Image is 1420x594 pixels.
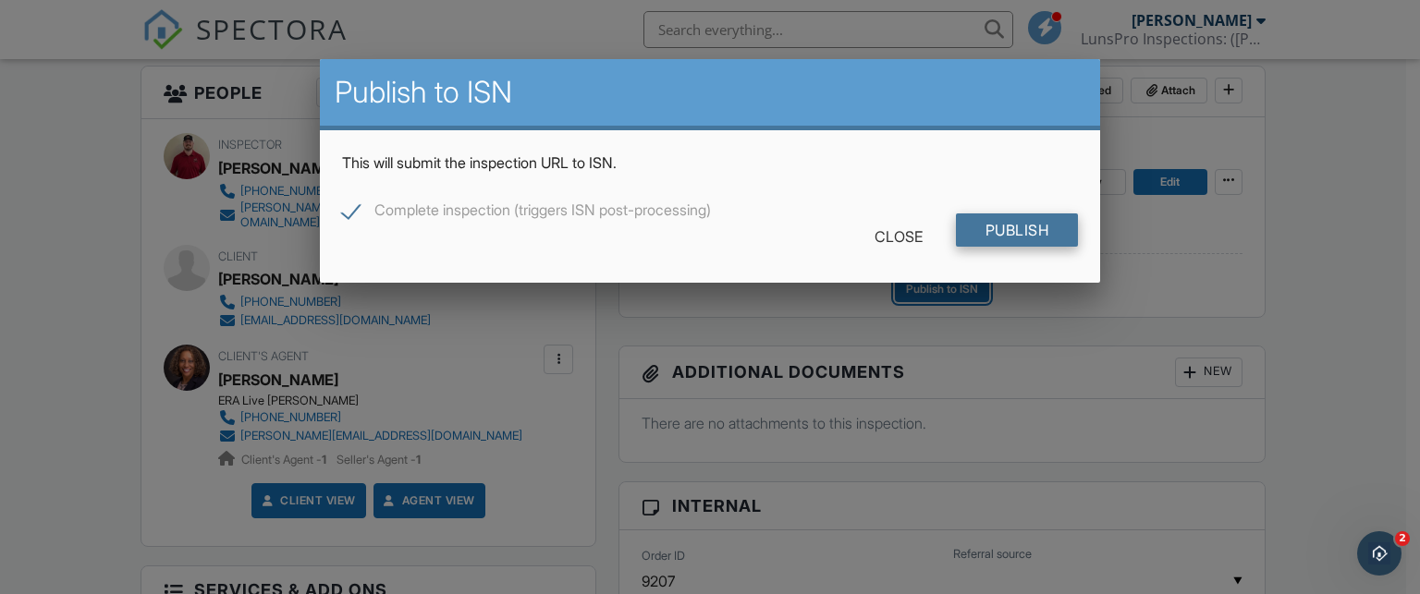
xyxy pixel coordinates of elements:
span: 2 [1395,531,1410,546]
iframe: Intercom live chat [1357,531,1402,576]
div: Close [845,220,952,253]
input: Publish [956,213,1079,247]
p: This will submit the inspection URL to ISN. [342,152,1079,173]
h2: Publish to ISN [335,74,1086,111]
label: Complete inspection (triggers ISN post-processing) [342,201,711,224]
